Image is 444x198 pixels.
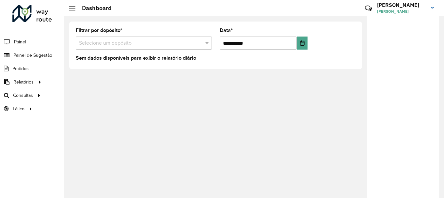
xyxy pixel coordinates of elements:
[377,2,426,8] h3: [PERSON_NAME]
[14,38,26,45] span: Painel
[13,92,33,99] span: Consultas
[377,8,426,14] span: [PERSON_NAME]
[12,105,24,112] span: Tático
[220,26,233,34] label: Data
[76,54,196,62] label: Sem dados disponíveis para exibir o relatório diário
[13,79,34,85] span: Relatórios
[13,52,52,59] span: Painel de Sugestão
[297,37,308,50] button: Choose Date
[75,5,112,12] h2: Dashboard
[12,65,29,72] span: Pedidos
[361,1,375,15] a: Contato Rápido
[76,26,122,34] label: Filtrar por depósito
